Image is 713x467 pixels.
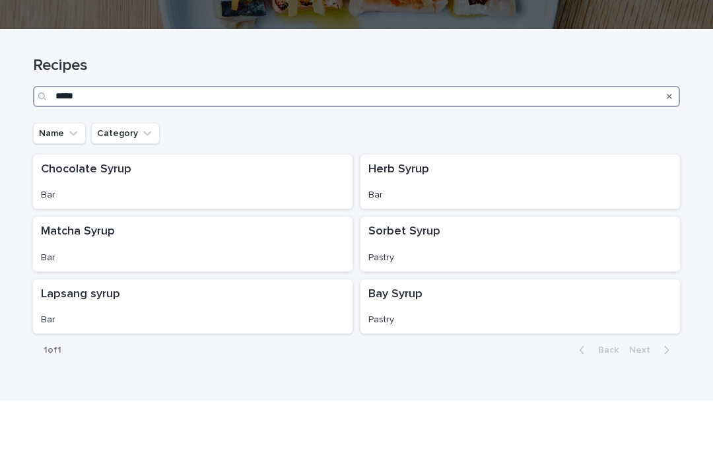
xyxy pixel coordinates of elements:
p: Pastry [368,380,672,392]
p: 1 of 1 [33,400,72,433]
p: Pastry [368,318,672,330]
a: Sorbet SyrupPastry [360,283,680,337]
p: Matcha Syrup [41,291,345,305]
button: Back [568,410,624,422]
a: Chocolate SyrupBar [33,221,353,275]
p: Lapsang syrup [41,353,345,368]
a: Matcha SyrupBar [33,283,353,337]
p: Bar [41,256,345,267]
p: Chocolate Syrup [41,229,345,243]
span: Next [629,412,658,421]
h1: Recipes [33,122,680,141]
p: Herb Syrup [368,229,672,243]
a: Bay SyrupPastry [360,345,680,400]
p: Bay Syrup [368,353,672,368]
p: Sorbet Syrup [368,291,672,305]
a: Lapsang syrupBar [33,345,353,400]
button: Name [33,189,86,210]
button: Category [91,189,160,210]
a: Herb SyrupBar [360,221,680,275]
button: Next [624,410,680,422]
span: Back [590,412,619,421]
p: Bar [368,256,672,267]
input: Search [33,152,680,173]
p: Bar [41,380,345,392]
p: Bar [41,318,345,330]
